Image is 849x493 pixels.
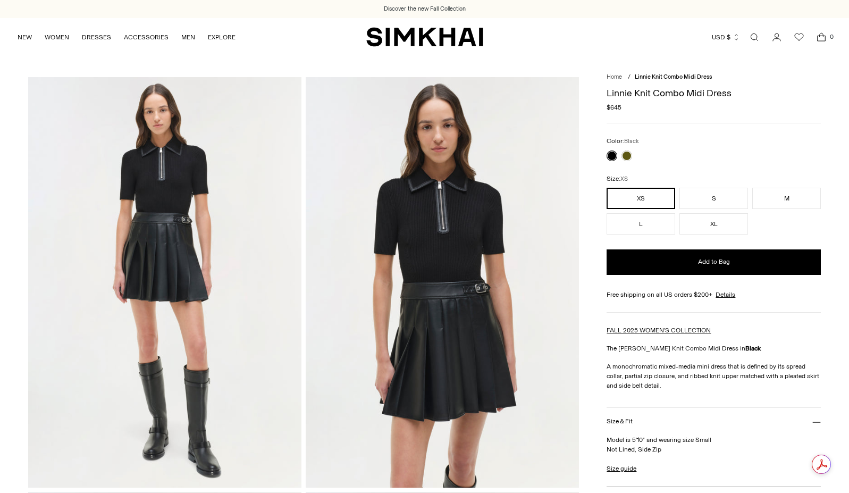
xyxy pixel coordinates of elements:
[607,290,821,299] div: Free shipping on all US orders $200+
[607,174,628,184] label: Size:
[679,213,748,235] button: XL
[607,327,711,334] a: FALL 2025 WOMEN'S COLLECTION
[635,73,712,80] span: Linnie Knit Combo Midi Dress
[28,77,301,487] img: Linnie Knit Combo Midi Dress
[124,26,169,49] a: ACCESSORIES
[607,188,675,209] button: XS
[607,344,821,353] p: The [PERSON_NAME] Knit Combo Midi Dress in
[679,188,748,209] button: S
[607,408,821,435] button: Size & Fit
[306,77,579,487] img: Linnie Knit Combo Midi Dress
[716,290,735,299] a: Details
[607,73,622,80] a: Home
[712,26,740,49] button: USD $
[624,138,639,145] span: Black
[752,188,821,209] button: M
[607,418,632,425] h3: Size & Fit
[766,27,787,48] a: Go to the account page
[82,26,111,49] a: DRESSES
[620,176,628,182] span: XS
[698,257,730,266] span: Add to Bag
[744,27,765,48] a: Open search modal
[607,435,821,454] p: Model is 5'10" and wearing size Small Not Lined, Side Zip
[745,345,761,352] strong: Black
[607,73,821,82] nav: breadcrumbs
[384,5,466,13] a: Discover the new Fall Collection
[607,249,821,275] button: Add to Bag
[18,26,32,49] a: NEW
[607,136,639,146] label: Color:
[628,73,631,82] div: /
[607,362,821,390] p: A monochromatic mixed-media mini dress that is defined by its spread collar, partial zip closure,...
[607,103,621,112] span: $645
[607,464,636,473] a: Size guide
[45,26,69,49] a: WOMEN
[181,26,195,49] a: MEN
[366,27,483,47] a: SIMKHAI
[811,27,832,48] a: Open cart modal
[208,26,236,49] a: EXPLORE
[788,27,810,48] a: Wishlist
[607,213,675,235] button: L
[827,32,836,41] span: 0
[607,88,821,98] h1: Linnie Knit Combo Midi Dress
